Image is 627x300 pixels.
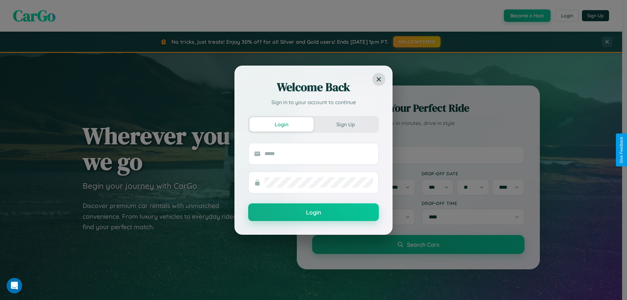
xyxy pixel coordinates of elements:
[248,203,379,221] button: Login
[248,79,379,95] h2: Welcome Back
[619,137,624,163] div: Give Feedback
[249,117,313,132] button: Login
[313,117,378,132] button: Sign Up
[248,98,379,106] p: Sign in to your account to continue
[7,278,22,293] iframe: Intercom live chat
